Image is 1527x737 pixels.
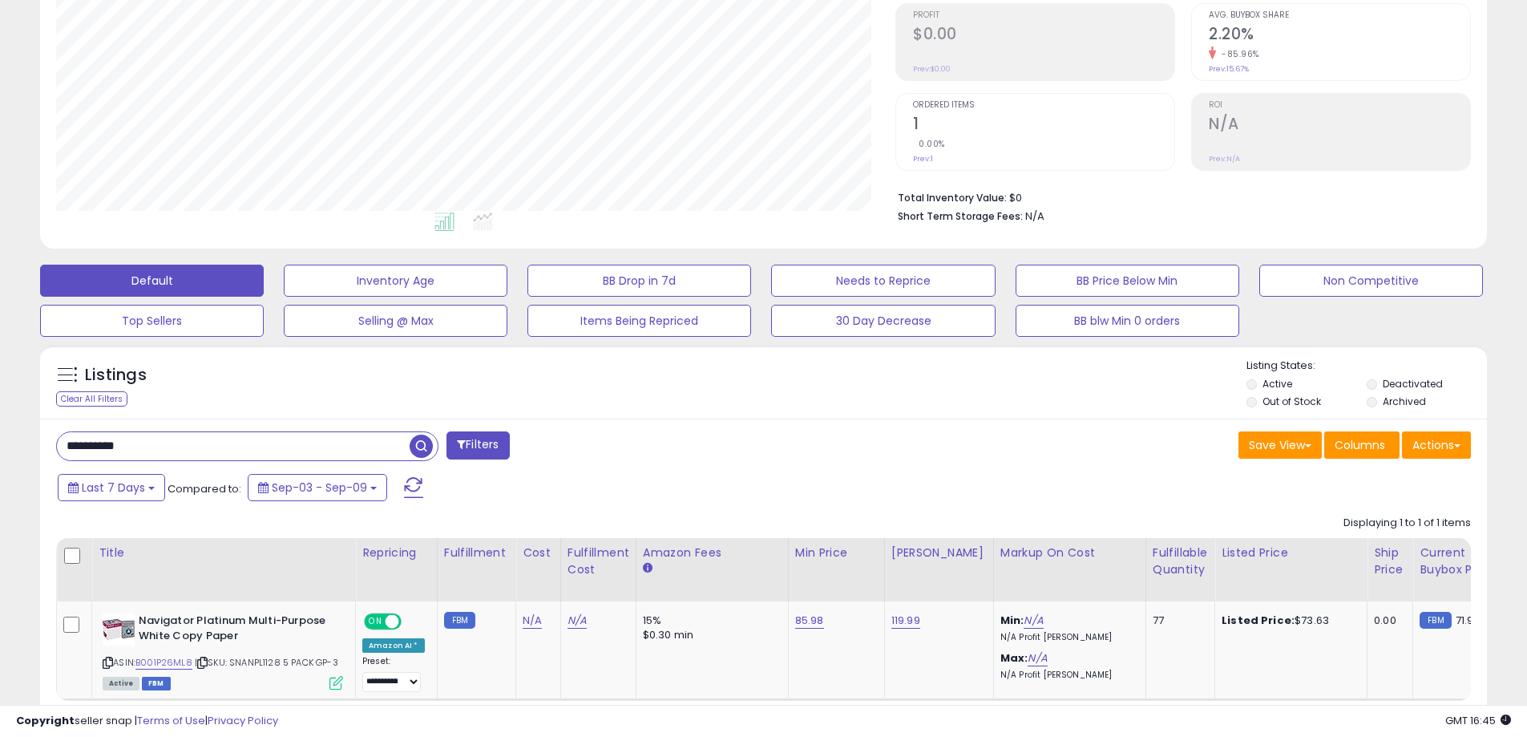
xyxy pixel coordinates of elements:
button: Non Competitive [1259,265,1483,297]
span: Ordered Items [913,101,1174,110]
small: -85.96% [1216,48,1259,60]
div: 0.00 [1374,613,1400,628]
div: Current Buybox Price [1420,545,1502,578]
button: Items Being Repriced [527,305,751,337]
div: Cost [523,545,554,561]
a: B001P26ML8 [135,656,192,670]
button: Filters [446,431,509,460]
a: Terms of Use [137,713,205,728]
img: 419LeeYx5VL._SL40_.jpg [103,613,135,646]
div: 15% [643,613,776,628]
button: Columns [1324,431,1400,459]
b: Max: [1000,650,1028,666]
button: Actions [1402,431,1471,459]
button: BB Drop in 7d [527,265,751,297]
span: Sep-03 - Sep-09 [272,480,367,496]
div: Displaying 1 to 1 of 1 items [1343,516,1471,531]
b: Short Term Storage Fees: [898,209,1023,223]
div: Fulfillment [444,545,509,561]
div: Ship Price [1374,545,1406,578]
a: N/A [523,613,542,629]
strong: Copyright [16,713,75,728]
li: $0 [898,187,1459,206]
small: Amazon Fees. [643,561,652,576]
button: Sep-03 - Sep-09 [248,474,387,501]
small: FBM [444,612,475,629]
span: FBM [142,677,171,690]
div: [PERSON_NAME] [891,545,987,561]
button: BB blw Min 0 orders [1016,305,1239,337]
small: Prev: N/A [1209,154,1240,164]
a: Privacy Policy [208,713,278,728]
div: seller snap | | [16,714,278,729]
label: Deactivated [1383,377,1443,391]
button: Needs to Reprice [771,265,995,297]
a: N/A [568,613,587,629]
div: Amazon AI * [362,638,425,653]
button: BB Price Below Min [1016,265,1239,297]
span: Avg. Buybox Share [1209,11,1470,20]
div: Listed Price [1222,545,1360,561]
span: Columns [1335,437,1385,453]
div: Amazon Fees [643,545,782,561]
button: Save View [1238,431,1322,459]
div: ASIN: [103,613,343,688]
div: Markup on Cost [1000,545,1139,561]
span: N/A [1025,209,1044,224]
small: Prev: $0.00 [913,64,951,74]
div: Repricing [362,545,430,561]
a: 119.99 [891,613,920,629]
h2: 1 [913,115,1174,136]
span: Profit [913,11,1174,20]
span: ON [366,615,386,629]
div: Min Price [795,545,878,561]
h2: N/A [1209,115,1470,136]
button: Inventory Age [284,265,507,297]
th: The percentage added to the cost of goods (COGS) that forms the calculator for Min & Max prices. [993,538,1145,601]
div: 77 [1153,613,1202,628]
a: N/A [1024,613,1043,629]
span: 71.94 [1456,613,1481,628]
span: 2025-09-17 16:45 GMT [1445,713,1511,728]
span: | SKU: SNANPL1128 5 PACK GP-3 [195,656,338,669]
label: Active [1262,377,1292,391]
p: N/A Profit [PERSON_NAME] [1000,670,1133,681]
label: Archived [1383,395,1426,408]
div: Preset: [362,656,425,692]
small: Prev: 15.67% [1209,64,1249,74]
span: ROI [1209,101,1470,110]
h2: 2.20% [1209,25,1470,47]
button: 30 Day Decrease [771,305,995,337]
b: Min: [1000,613,1024,628]
small: Prev: 1 [913,154,933,164]
span: Compared to: [168,481,241,496]
label: Out of Stock [1262,395,1321,408]
p: N/A Profit [PERSON_NAME] [1000,632,1133,643]
small: FBM [1420,612,1451,629]
a: N/A [1028,650,1047,666]
a: 85.98 [795,613,824,629]
b: Listed Price: [1222,613,1295,628]
b: Navigator Platinum Multi-Purpose White Copy Paper [139,613,333,647]
button: Selling @ Max [284,305,507,337]
span: Last 7 Days [82,480,145,496]
div: Fulfillment Cost [568,545,629,578]
h2: $0.00 [913,25,1174,47]
div: Title [99,545,349,561]
span: All listings currently available for purchase on Amazon [103,677,139,690]
p: Listing States: [1246,358,1487,374]
div: Clear All Filters [56,391,127,407]
small: 0.00% [913,138,945,150]
button: Top Sellers [40,305,264,337]
div: $0.30 min [643,628,776,642]
span: OFF [399,615,425,629]
h5: Listings [85,364,147,387]
div: Fulfillable Quantity [1153,545,1208,578]
b: Total Inventory Value: [898,191,1007,204]
div: $73.63 [1222,613,1355,628]
button: Last 7 Days [58,474,165,501]
button: Default [40,265,264,297]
